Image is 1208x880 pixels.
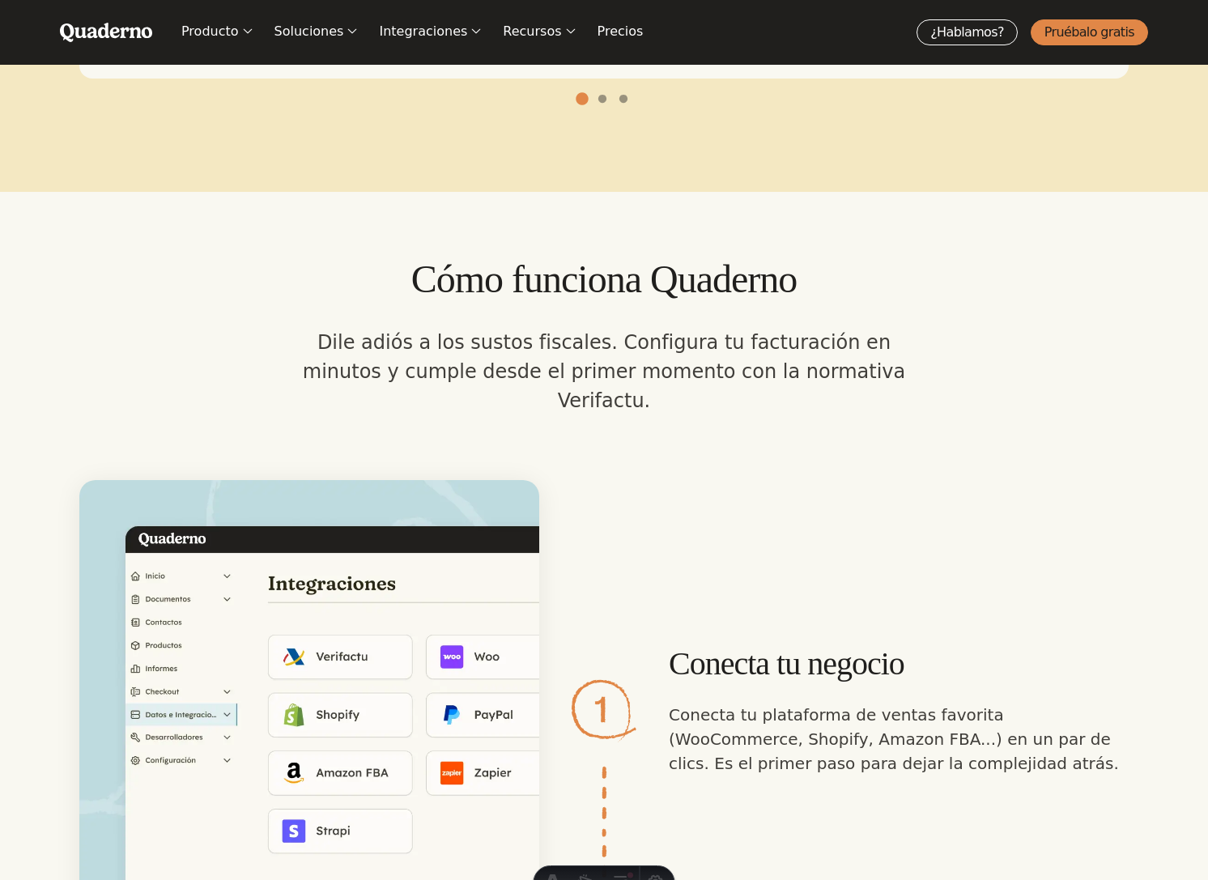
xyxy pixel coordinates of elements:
[675,729,996,749] strong: WooCommerce, Shopify, Amazon FBA...
[1031,19,1148,45] a: Pruébalo gratis
[669,703,1129,776] p: Conecta tu plataforma de ventas favorita ( ) en un par de clics. Es el primer paso para dejar la ...
[280,328,928,415] p: Dile adiós a los sustos fiscales. Configura tu facturación en minutos y cumple desde el primer mo...
[669,644,1129,683] h3: Conecta tu negocio
[917,19,1018,45] a: ¿Hablamos?
[79,257,1129,302] h2: Cómo funciona Quaderno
